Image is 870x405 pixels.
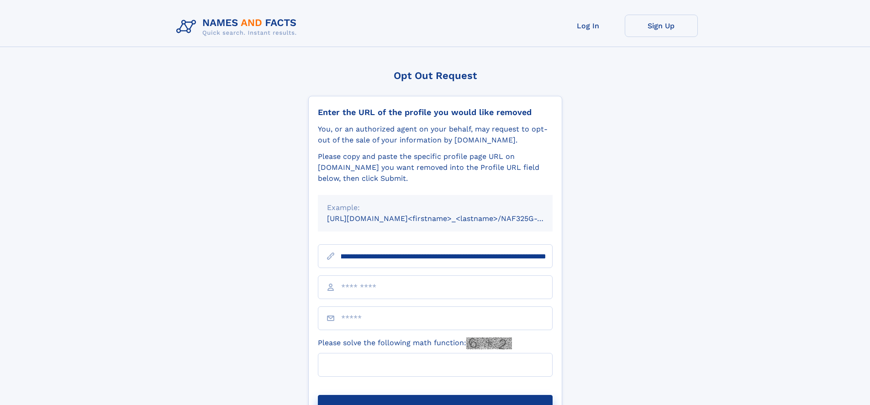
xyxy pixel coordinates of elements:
[327,214,570,223] small: [URL][DOMAIN_NAME]<firstname>_<lastname>/NAF325G-xxxxxxxx
[625,15,698,37] a: Sign Up
[318,107,553,117] div: Enter the URL of the profile you would like removed
[552,15,625,37] a: Log In
[173,15,304,39] img: Logo Names and Facts
[327,202,543,213] div: Example:
[308,70,562,81] div: Opt Out Request
[318,337,512,349] label: Please solve the following math function:
[318,124,553,146] div: You, or an authorized agent on your behalf, may request to opt-out of the sale of your informatio...
[318,151,553,184] div: Please copy and paste the specific profile page URL on [DOMAIN_NAME] you want removed into the Pr...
